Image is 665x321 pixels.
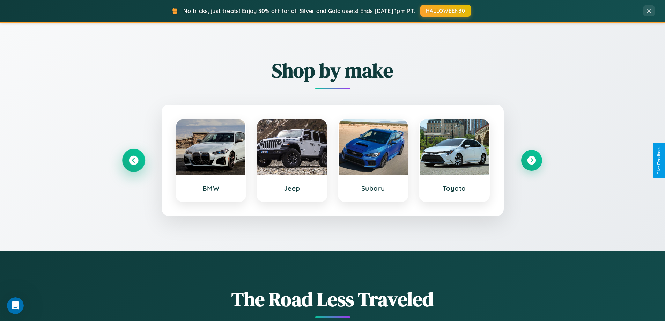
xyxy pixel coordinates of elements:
[123,286,542,313] h1: The Road Less Traveled
[657,146,662,175] div: Give Feedback
[123,57,542,84] h2: Shop by make
[346,184,401,192] h3: Subaru
[264,184,320,192] h3: Jeep
[183,7,415,14] span: No tricks, just treats! Enjoy 30% off for all Silver and Gold users! Ends [DATE] 1pm PT.
[7,297,24,314] iframe: Intercom live chat
[420,5,471,17] button: HALLOWEEN30
[427,184,482,192] h3: Toyota
[183,184,239,192] h3: BMW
